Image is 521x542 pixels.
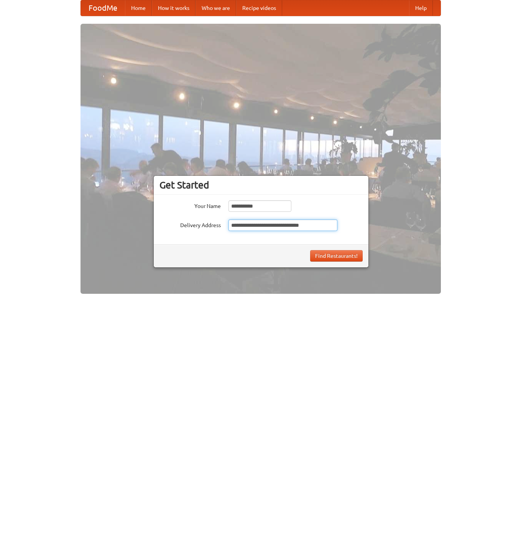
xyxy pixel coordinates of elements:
a: FoodMe [81,0,125,16]
label: Your Name [159,200,221,210]
h3: Get Started [159,179,363,191]
a: How it works [152,0,196,16]
button: Find Restaurants! [310,250,363,262]
a: Home [125,0,152,16]
a: Help [409,0,433,16]
a: Who we are [196,0,236,16]
a: Recipe videos [236,0,282,16]
label: Delivery Address [159,219,221,229]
